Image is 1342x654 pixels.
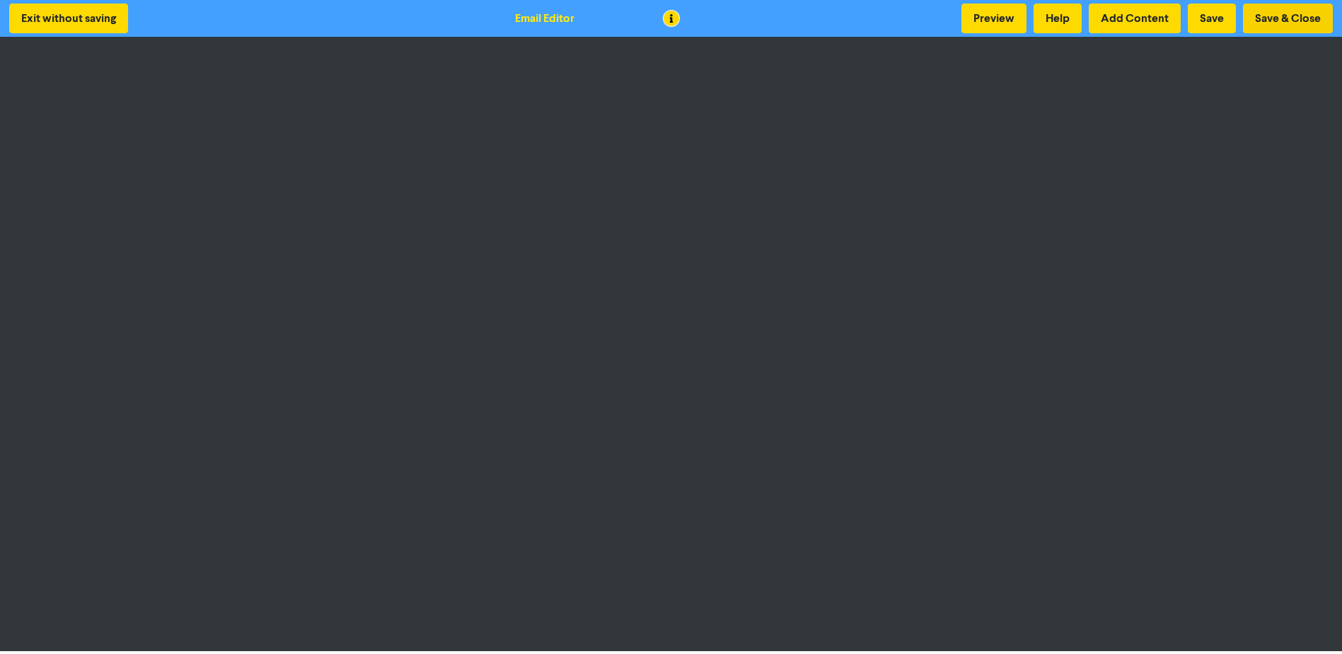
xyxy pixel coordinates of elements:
[1034,4,1082,33] button: Help
[515,10,574,27] div: Email Editor
[1188,4,1236,33] button: Save
[9,4,128,33] button: Exit without saving
[1089,4,1181,33] button: Add Content
[1243,4,1333,33] button: Save & Close
[961,4,1026,33] button: Preview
